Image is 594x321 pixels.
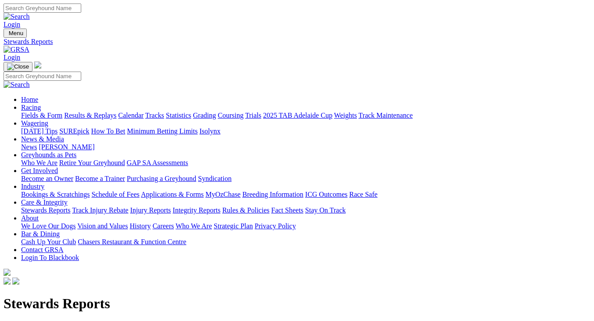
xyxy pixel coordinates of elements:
[4,38,590,46] a: Stewards Reports
[21,254,79,261] a: Login To Blackbook
[34,61,41,69] img: logo-grsa-white.png
[21,127,590,135] div: Wagering
[21,214,39,222] a: About
[21,159,590,167] div: Greyhounds as Pets
[4,278,11,285] img: facebook.svg
[21,119,48,127] a: Wagering
[59,159,125,166] a: Retire Your Greyhound
[4,29,27,38] button: Toggle navigation
[145,112,164,119] a: Tracks
[39,143,94,151] a: [PERSON_NAME]
[141,191,204,198] a: Applications & Forms
[21,143,590,151] div: News & Media
[305,191,347,198] a: ICG Outcomes
[245,112,261,119] a: Trials
[199,127,220,135] a: Isolynx
[222,206,270,214] a: Rules & Policies
[64,112,116,119] a: Results & Replays
[21,151,76,159] a: Greyhounds as Pets
[130,222,151,230] a: History
[193,112,216,119] a: Grading
[263,112,332,119] a: 2025 TAB Adelaide Cup
[21,135,64,143] a: News & Media
[255,222,296,230] a: Privacy Policy
[118,112,144,119] a: Calendar
[7,63,29,70] img: Close
[4,72,81,81] input: Search
[127,175,196,182] a: Purchasing a Greyhound
[127,127,198,135] a: Minimum Betting Limits
[21,230,60,238] a: Bar & Dining
[21,112,62,119] a: Fields & Form
[173,206,220,214] a: Integrity Reports
[21,112,590,119] div: Racing
[4,62,32,72] button: Toggle navigation
[152,222,174,230] a: Careers
[72,206,128,214] a: Track Injury Rebate
[21,143,37,151] a: News
[4,296,590,312] h1: Stewards Reports
[21,238,590,246] div: Bar & Dining
[59,127,89,135] a: SUREpick
[21,206,590,214] div: Care & Integrity
[359,112,413,119] a: Track Maintenance
[198,175,231,182] a: Syndication
[4,81,30,89] img: Search
[4,4,81,13] input: Search
[242,191,303,198] a: Breeding Information
[21,175,73,182] a: Become an Owner
[4,269,11,276] img: logo-grsa-white.png
[305,206,346,214] a: Stay On Track
[334,112,357,119] a: Weights
[271,206,303,214] a: Fact Sheets
[21,183,44,190] a: Industry
[21,104,41,111] a: Racing
[4,54,20,61] a: Login
[130,206,171,214] a: Injury Reports
[9,30,23,36] span: Menu
[12,278,19,285] img: twitter.svg
[21,175,590,183] div: Get Involved
[4,46,29,54] img: GRSA
[218,112,244,119] a: Coursing
[21,206,70,214] a: Stewards Reports
[91,127,126,135] a: How To Bet
[205,191,241,198] a: MyOzChase
[77,222,128,230] a: Vision and Values
[176,222,212,230] a: Who We Are
[21,127,58,135] a: [DATE] Tips
[214,222,253,230] a: Strategic Plan
[21,191,590,198] div: Industry
[349,191,377,198] a: Race Safe
[21,159,58,166] a: Who We Are
[75,175,125,182] a: Become a Trainer
[21,96,38,103] a: Home
[21,238,76,245] a: Cash Up Your Club
[21,222,76,230] a: We Love Our Dogs
[4,13,30,21] img: Search
[21,191,90,198] a: Bookings & Scratchings
[4,21,20,28] a: Login
[91,191,139,198] a: Schedule of Fees
[127,159,188,166] a: GAP SA Assessments
[21,167,58,174] a: Get Involved
[166,112,191,119] a: Statistics
[21,222,590,230] div: About
[78,238,186,245] a: Chasers Restaurant & Function Centre
[21,198,68,206] a: Care & Integrity
[21,246,63,253] a: Contact GRSA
